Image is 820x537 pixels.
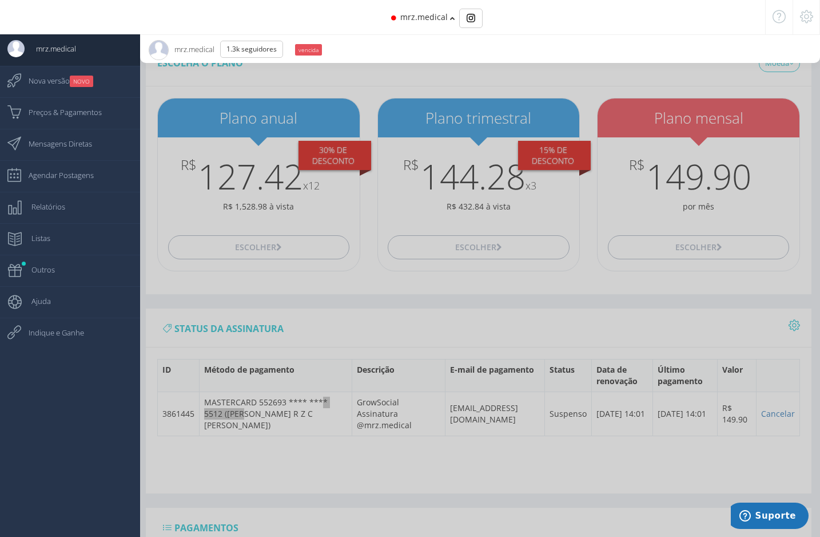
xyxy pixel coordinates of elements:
[25,34,76,63] span: mrz.medical
[467,14,475,22] img: Instagram_simple_icon.svg
[17,66,93,95] span: Nova versão
[20,287,51,315] span: Ajuda
[17,318,84,347] span: Indique e Ganhe
[20,192,65,221] span: Relatórios
[17,161,94,189] span: Agendar Postagens
[7,40,25,57] img: User Image
[20,224,50,252] span: Listas
[20,255,55,284] span: Outros
[70,76,93,87] small: NOVO
[459,9,483,28] div: Basic example
[17,98,102,127] span: Preços & Pagamentos
[17,129,92,158] span: Mensagens Diretas
[400,11,448,22] span: mrz.medical
[731,503,809,531] iframe: Abre um widget para que você possa encontrar mais informações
